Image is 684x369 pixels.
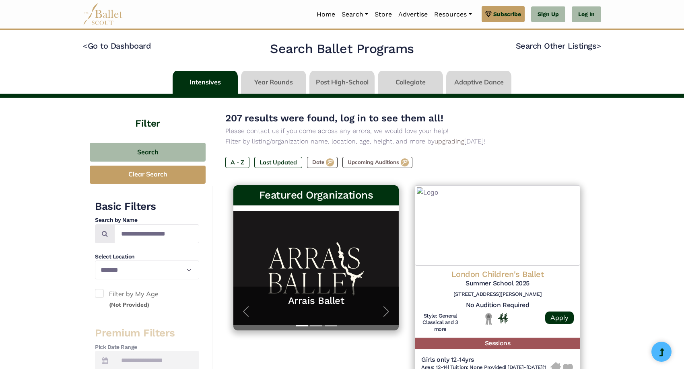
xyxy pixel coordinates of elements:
h3: Basic Filters [95,200,199,213]
li: Intensives [171,71,239,94]
h4: Pick Date Range [95,343,199,351]
label: A - Z [225,157,249,168]
code: > [596,41,601,51]
label: Upcoming Auditions [342,157,412,168]
a: Arrais Ballet [241,295,391,307]
span: 207 results were found, log in to see them all! [225,113,443,124]
label: Date [307,157,338,168]
img: In Person [498,313,508,323]
h3: Premium Filters [95,326,199,340]
input: Search by names... [114,224,199,243]
h6: [STREET_ADDRESS][PERSON_NAME] [421,291,574,298]
h5: Arrais Ballet [241,214,391,226]
a: Log In [572,6,601,23]
a: Search Other Listings> [516,41,601,51]
h4: London Children's Ballet [421,269,574,279]
button: Clear Search [90,166,206,184]
a: Subscribe [482,6,525,22]
h5: Summer School 2025 [421,279,574,288]
label: Filter by My Age [95,289,199,310]
button: Slide 3 [325,321,337,330]
h5: Sessions [415,338,580,349]
a: Advertise [395,6,431,23]
li: Adaptive Dance [445,71,513,94]
h2: Search Ballet Programs [270,41,414,57]
img: Logo [415,185,580,266]
h4: Select Location [95,253,199,261]
li: Collegiate [376,71,445,94]
a: Arrais BalletTrain with World-Class Faculty at Arrais Ballet Summer Intensive! This summer, eleva... [241,214,391,322]
button: Slide 1 [296,321,308,330]
a: Apply [545,312,574,324]
a: Search [338,6,371,23]
h5: No Audition Required [421,301,574,310]
p: Filter by listing/organization name, location, age, height, and more by [DATE]! [225,136,588,147]
a: Resources [431,6,475,23]
a: Sign Up [531,6,565,23]
li: Post High-School [308,71,376,94]
h4: Search by Name [95,216,199,224]
p: Please contact us if you come across any errors, we would love your help! [225,126,588,136]
h4: Filter [83,98,212,131]
img: gem.svg [485,10,492,18]
h6: Style: General Classical and 3 more [421,313,459,333]
a: Home [313,6,338,23]
a: <Go to Dashboard [83,41,151,51]
span: Subscribe [493,10,521,18]
h3: Featured Organizations [240,189,392,202]
li: Year Rounds [239,71,308,94]
img: Local [484,313,494,325]
button: Slide 2 [310,321,322,330]
code: < [83,41,88,51]
small: (Not Provided) [109,301,149,308]
h5: Girls only 12-14yrs [421,356,550,364]
button: Search [90,143,206,162]
label: Last Updated [254,157,302,168]
a: Store [371,6,395,23]
a: upgrading [435,137,464,145]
